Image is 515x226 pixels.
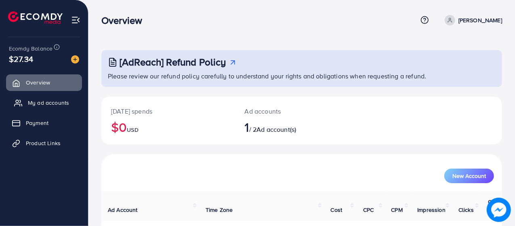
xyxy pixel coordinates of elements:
span: CPC [363,206,374,214]
img: logo [8,11,63,24]
span: $27.34 [9,53,33,65]
span: Product Links [26,139,61,147]
a: Payment [6,115,82,131]
p: Ad accounts [245,106,326,116]
span: Clicks [458,206,474,214]
span: CPM [391,206,403,214]
span: Impression [417,206,446,214]
span: Ad Account [108,206,138,214]
span: USD [127,126,138,134]
img: image [71,55,79,63]
img: menu [71,15,80,25]
p: [PERSON_NAME] [458,15,502,25]
span: Time Zone [206,206,233,214]
span: 1 [245,118,249,136]
span: Payment [26,119,48,127]
h2: / 2 [245,119,326,135]
h3: Overview [101,15,149,26]
a: [PERSON_NAME] [441,15,502,25]
a: Overview [6,74,82,91]
h3: [AdReach] Refund Policy [120,56,226,68]
span: My ad accounts [28,99,69,107]
span: Ecomdy Balance [9,44,53,53]
a: My ad accounts [6,95,82,111]
p: [DATE] spends [111,106,225,116]
p: Please review our refund policy carefully to understand your rights and obligations when requesti... [108,71,497,81]
span: Overview [26,78,50,87]
img: image [487,198,511,222]
span: Cost [331,206,343,214]
a: Product Links [6,135,82,151]
span: Ad account(s) [256,125,296,134]
span: New Account [452,173,486,179]
h2: $0 [111,119,225,135]
button: New Account [444,169,494,183]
